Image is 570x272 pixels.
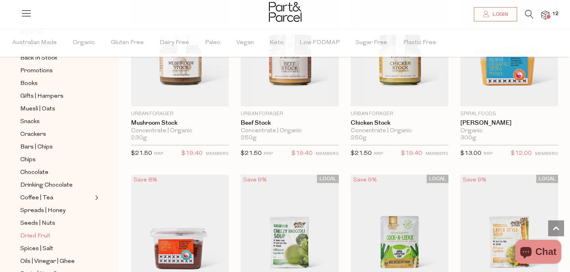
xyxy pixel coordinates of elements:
[269,2,301,22] img: Part&Parcel
[427,175,448,183] span: LOCAL
[20,66,53,76] span: Promotions
[20,130,46,139] span: Crackers
[20,181,73,190] span: Drinking Chocolate
[356,29,387,57] span: Sugar Free
[351,135,367,142] span: 250g
[20,231,50,241] span: Dried Fruit
[20,168,48,177] span: Chocolate
[131,120,229,127] a: Mushroom Stock
[351,110,448,118] p: Urban Forager
[20,231,93,241] a: Dried Fruit
[483,152,493,156] small: RRP
[20,180,93,190] a: Drinking Chocolate
[12,29,57,57] span: Australian Made
[111,29,144,57] span: Gluten Free
[182,149,203,159] span: $19.40
[20,91,93,101] a: Gifts | Hampers
[460,110,558,118] p: Spiral Foods
[474,7,517,21] a: Login
[20,66,93,76] a: Promotions
[131,110,229,118] p: Urban Forager
[351,120,448,127] a: Chicken Stock
[351,127,448,135] div: Concentrate | Organic
[131,127,229,135] div: Concentrate | Organic
[20,79,93,89] a: Books
[491,11,508,18] span: Login
[241,127,338,135] div: Concentrate | Organic
[20,193,93,203] a: Coffee | Tea
[20,129,93,139] a: Crackers
[401,149,422,159] span: $19.40
[20,92,64,101] span: Gifts | Hampers
[316,152,339,156] small: MEMBERS
[550,10,560,17] span: 12
[20,54,57,63] span: Back In Stock
[73,29,95,57] span: Organic
[20,257,75,266] span: Oils | Vinegar | Ghee
[20,53,93,63] a: Back In Stock
[20,168,93,177] a: Chocolate
[20,244,93,254] a: Spices | Salt
[264,152,273,156] small: RRP
[236,29,254,57] span: Vegan
[131,175,160,185] div: Save 8%
[241,135,257,142] span: 250g
[20,79,38,89] span: Books
[513,240,564,266] inbox-online-store-chat: Shopify online store chat
[20,219,55,228] span: Seeds | Nuts
[20,104,55,114] span: Muesli | Oats
[20,206,66,216] span: Spreads | Honey
[460,120,558,127] a: [PERSON_NAME]
[20,117,40,127] span: Snacks
[20,143,53,152] span: Bars | Chips
[154,152,163,156] small: RRP
[299,29,340,57] span: Low FODMAP
[20,193,53,203] span: Coffee | Tea
[20,244,53,254] span: Spices | Salt
[20,155,93,165] a: Chips
[241,150,262,156] span: $21.50
[131,150,152,156] span: $21.50
[205,29,220,57] span: Paleo
[20,104,93,114] a: Muesli | Oats
[460,175,489,185] div: Save 9%
[241,120,338,127] a: Beef Stock
[20,117,93,127] a: Snacks
[241,110,338,118] p: Urban Forager
[351,150,372,156] span: $21.50
[403,29,436,57] span: Plastic Free
[93,193,99,203] button: Expand/Collapse Coffee | Tea
[536,175,558,183] span: LOCAL
[20,257,93,266] a: Oils | Vinegar | Ghee
[241,175,269,185] div: Save 9%
[511,149,532,159] span: $12.00
[20,155,36,165] span: Chips
[20,142,93,152] a: Bars | Chips
[317,175,339,183] span: LOCAL
[541,11,549,19] a: 12
[270,29,284,57] span: Keto
[160,29,189,57] span: Dairy Free
[460,135,476,142] span: 300g
[425,152,448,156] small: MEMBERS
[535,152,558,156] small: MEMBERS
[351,175,379,185] div: Save 9%
[206,152,229,156] small: MEMBERS
[20,218,93,228] a: Seeds | Nuts
[460,127,558,135] div: Organic
[131,135,147,142] span: 230g
[460,150,481,156] span: $13.00
[374,152,383,156] small: RRP
[20,206,93,216] a: Spreads | Honey
[292,149,313,159] span: $19.40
